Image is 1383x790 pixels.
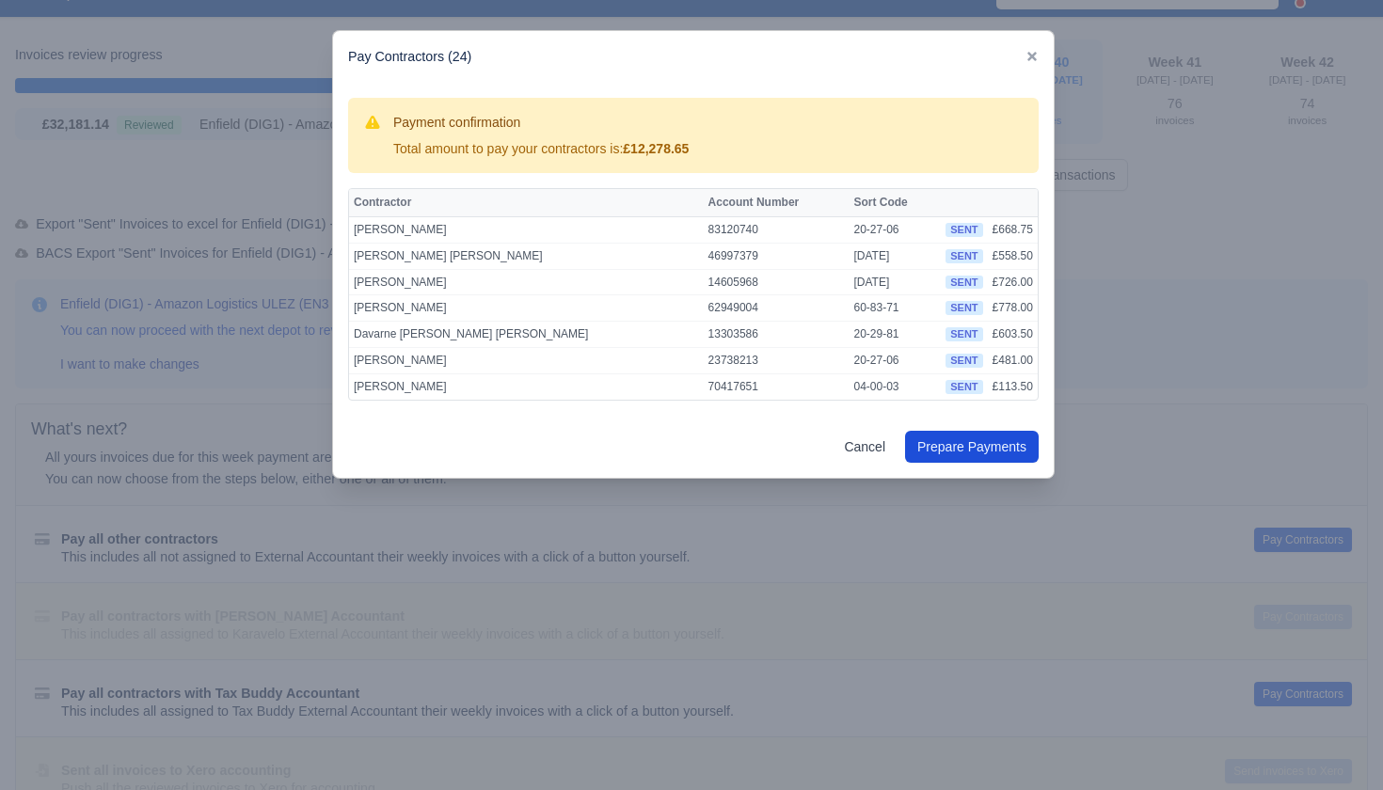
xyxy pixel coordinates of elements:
td: £113.50 [988,373,1038,400]
th: Account Number [704,189,850,217]
div: Total amount to pay your contractors is: [393,139,689,158]
td: 46997379 [704,243,850,269]
td: [PERSON_NAME] [PERSON_NAME] [349,243,704,269]
td: 70417651 [704,373,850,400]
td: £558.50 [988,243,1038,269]
span: sent [946,327,982,341]
td: Davarne [PERSON_NAME] [PERSON_NAME] [349,322,704,348]
td: 13303586 [704,322,850,348]
td: £668.75 [988,216,1038,243]
td: 14605968 [704,269,850,295]
span: sent [946,380,982,394]
td: £603.50 [988,322,1038,348]
td: £726.00 [988,269,1038,295]
td: [PERSON_NAME] [349,216,704,243]
span: sent [946,249,982,263]
td: £481.00 [988,347,1038,373]
td: 20-27-06 [849,216,941,243]
td: [PERSON_NAME] [349,295,704,322]
td: 04-00-03 [849,373,941,400]
div: Pay Contractors (24) [333,31,1054,83]
td: £778.00 [988,295,1038,322]
span: sent [946,301,982,315]
span: sent [946,354,982,368]
td: [DATE] [849,243,941,269]
span: sent [946,276,982,290]
td: [PERSON_NAME] [349,347,704,373]
td: 20-29-81 [849,322,941,348]
td: 62949004 [704,295,850,322]
td: [PERSON_NAME] [349,269,704,295]
iframe: Chat Widget [1289,700,1383,790]
th: Sort Code [849,189,941,217]
td: 20-27-06 [849,347,941,373]
td: 23738213 [704,347,850,373]
span: sent [946,223,982,237]
td: 83120740 [704,216,850,243]
td: 60-83-71 [849,295,941,322]
td: [PERSON_NAME] [349,373,704,400]
strong: £12,278.65 [623,141,689,156]
a: Prepare Payments [905,431,1039,463]
h3: Payment confirmation [393,113,689,132]
a: Cancel [832,431,898,463]
th: Contractor [349,189,704,217]
td: [DATE] [849,269,941,295]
